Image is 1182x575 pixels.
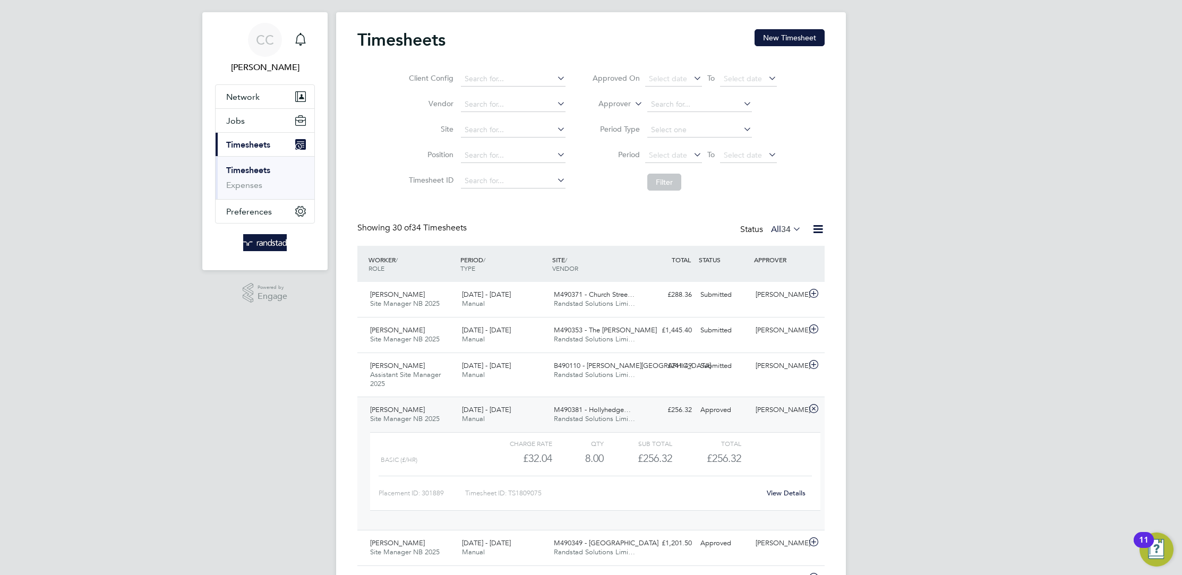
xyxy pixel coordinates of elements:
[771,224,801,235] label: All
[1140,533,1174,567] button: Open Resource Center, 11 new notifications
[216,200,314,223] button: Preferences
[226,165,270,175] a: Timesheets
[554,538,658,547] span: M490349 - [GEOGRAPHIC_DATA]
[554,290,635,299] span: M490371 - Church Stree…
[258,283,287,292] span: Powered by
[641,286,696,304] div: £288.36
[767,488,806,497] a: View Details
[369,264,384,272] span: ROLE
[696,357,751,375] div: Submitted
[370,538,425,547] span: [PERSON_NAME]
[554,414,635,423] span: Randstad Solutions Limi…
[243,234,287,251] img: randstad-logo-retina.png
[462,290,511,299] span: [DATE] - [DATE]
[379,485,465,502] div: Placement ID: 301889
[647,97,752,112] input: Search for...
[552,437,604,450] div: QTY
[357,29,446,50] h2: Timesheets
[461,97,566,112] input: Search for...
[226,116,245,126] span: Jobs
[696,286,751,304] div: Submitted
[641,401,696,419] div: £256.32
[460,264,475,272] span: TYPE
[243,283,288,303] a: Powered byEngage
[370,361,425,370] span: [PERSON_NAME]
[604,437,672,450] div: Sub Total
[406,124,453,134] label: Site
[704,148,718,161] span: To
[465,485,760,502] div: Timesheet ID: TS1809075
[370,370,441,388] span: Assistant Site Manager 2025
[781,224,791,235] span: 34
[1139,540,1149,554] div: 11
[554,370,635,379] span: Randstad Solutions Limi…
[751,286,807,304] div: [PERSON_NAME]
[583,99,631,109] label: Approver
[707,452,741,465] span: £256.32
[604,450,672,467] div: £256.32
[554,299,635,308] span: Randstad Solutions Limi…
[370,547,440,556] span: Site Manager NB 2025
[370,334,440,344] span: Site Manager NB 2025
[406,175,453,185] label: Timesheet ID
[226,207,272,217] span: Preferences
[649,74,687,83] span: Select date
[696,401,751,419] div: Approved
[755,29,825,46] button: New Timesheet
[484,437,552,450] div: Charge rate
[357,222,469,234] div: Showing
[462,405,511,414] span: [DATE] - [DATE]
[751,250,807,269] div: APPROVER
[641,357,696,375] div: £241.49
[552,264,578,272] span: VENDOR
[751,357,807,375] div: [PERSON_NAME]
[370,290,425,299] span: [PERSON_NAME]
[392,222,412,233] span: 30 of
[202,12,328,270] nav: Main navigation
[215,23,315,74] a: CC[PERSON_NAME]
[215,234,315,251] a: Go to home page
[462,547,485,556] span: Manual
[554,334,635,344] span: Randstad Solutions Limi…
[215,61,315,74] span: Corbon Clarke-Selby
[226,92,260,102] span: Network
[370,405,425,414] span: [PERSON_NAME]
[592,124,640,134] label: Period Type
[724,150,762,160] span: Select date
[647,123,752,138] input: Select one
[565,255,567,264] span: /
[461,148,566,163] input: Search for...
[751,535,807,552] div: [PERSON_NAME]
[216,85,314,108] button: Network
[406,150,453,159] label: Position
[672,255,691,264] span: TOTAL
[216,156,314,199] div: Timesheets
[216,109,314,132] button: Jobs
[554,405,631,414] span: M490381 - Hollyhedge…
[366,250,458,278] div: WORKER
[226,180,262,190] a: Expenses
[592,150,640,159] label: Period
[462,538,511,547] span: [DATE] - [DATE]
[462,414,485,423] span: Manual
[258,292,287,301] span: Engage
[392,222,467,233] span: 34 Timesheets
[554,361,711,370] span: B490110 - [PERSON_NAME][GEOGRAPHIC_DATA]
[592,73,640,83] label: Approved On
[704,71,718,85] span: To
[484,450,552,467] div: £32.04
[696,250,751,269] div: STATUS
[751,401,807,419] div: [PERSON_NAME]
[696,322,751,339] div: Submitted
[370,414,440,423] span: Site Manager NB 2025
[256,33,274,47] span: CC
[462,299,485,308] span: Manual
[696,535,751,552] div: Approved
[550,250,641,278] div: SITE
[554,325,657,334] span: M490353 - The [PERSON_NAME]
[462,334,485,344] span: Manual
[462,370,485,379] span: Manual
[672,437,741,450] div: Total
[552,450,604,467] div: 8.00
[406,99,453,108] label: Vendor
